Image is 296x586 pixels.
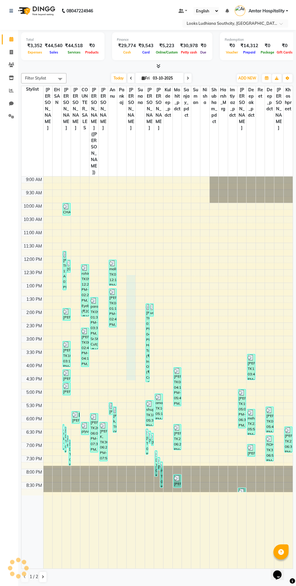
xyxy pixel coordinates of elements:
[199,42,208,49] div: ₹0
[182,86,191,119] span: Sanjay_pdct
[63,341,70,367] div: [PERSON_NAME], TK10, 03:15 PM-04:15 PM, Color Touchup Majirel(M) (₹1800)
[150,304,153,316] div: uday, TK06, 01:50 PM-02:20 PM, Stylist Cut(M) (₹700)
[173,86,182,113] span: Mohit_pdct
[146,400,153,426] div: shupra, TK18, 05:30 PM-06:30 PM, Shampoo Conditioning L'oreal(M) (₹450),Blow Dry Stylist(F)* (₹400)
[25,363,43,369] div: 4:00 PM
[30,574,38,580] span: 1 / 2
[25,416,43,422] div: 6:00 PM
[71,86,80,132] span: [PERSON_NAME]
[155,42,179,49] div: ₹5,223
[25,403,43,409] div: 5:30 PM
[84,42,100,49] div: ₹0
[151,433,153,445] div: [PERSON_NAME], TK08, 06:45 PM-07:15 PM, Shampoo Conditioning L'oreal(M) (₹450)
[63,203,70,215] div: CHATNYA, TK01, 10:00 AM-10:30 AM, Stylist Cut(M) (₹700)
[25,76,46,80] span: Filter Stylist
[81,328,89,367] div: [PERSON_NAME], TK08, 02:45 PM-04:15 PM, NaturLiv Org.Facial with Mask(F) (₹3000),Detan(F) (₹500)
[99,86,108,132] span: [PERSON_NAME]
[235,5,245,16] img: Amtar Hospitality
[248,8,285,14] span: Amtar Hospitality
[137,42,155,49] div: ₹9,543
[109,260,117,285] div: malika, TK03, 12:10 PM-01:10 PM, Eyebrows & Upperlips (₹100),Forehead Threading (₹100)
[111,73,126,83] span: Today
[26,42,43,49] div: ₹3,352
[239,42,259,49] div: ₹14,312
[64,42,84,49] div: ₹44,518
[238,389,246,428] div: [PERSON_NAME], TK19, 05:05 PM-06:35 PM, Shampoo Conditioning L'oreal(M) (₹450),Hair Upstyling(F)*...
[27,50,43,54] span: Expenses
[238,76,256,80] span: ADD NEW
[25,190,43,196] div: 9:30 AM
[271,562,290,580] iframe: chat widget
[43,86,53,132] span: [PERSON_NAME]
[25,336,43,342] div: 3:00 PM
[180,50,198,54] span: Petty cash
[22,203,43,209] div: 10:00 AM
[48,50,59,54] span: Sales
[265,86,274,113] span: Deep_pdct
[25,349,43,356] div: 3:30 PM
[174,424,181,450] div: [PERSON_NAME], TK25, 06:25 PM-07:25 PM, Pedi Labs Pedicure(M) (₹1500)
[225,50,239,54] span: Voucher
[23,256,43,263] div: 12:00 PM
[25,482,43,489] div: 8:30 PM
[259,50,275,54] span: Package
[200,86,209,106] span: Nisha
[26,37,100,42] div: Total
[174,367,181,406] div: [PERSON_NAME], TK08, 04:15 PM-05:45 PM, [PERSON_NAME] and Gloss Fusio Dose (₹2800),Head Massage(F...
[259,42,275,49] div: ₹0
[155,451,157,476] div: [PERSON_NAME], TK25, 07:25 PM-08:25 PM, Sr.Stylist Cut(M) (₹1000)
[256,86,265,100] span: Reet
[160,462,162,487] div: ROHIT, TK31, 07:50 PM-08:50 PM, K Shampoo Conditioning(F) (₹550),Blow Dry Stylist(F)* (₹400)
[284,86,293,113] span: Khoshpreet
[62,86,71,132] span: [PERSON_NAME]
[108,86,117,100] span: Annu
[247,409,255,435] div: mehreen, TK22, 05:50 PM-06:50 PM, Hair Upstyling(F)* (₹1000)
[127,86,136,132] span: [PERSON_NAME]
[237,86,246,132] span: [PERSON_NAME]
[109,289,117,327] div: [PERSON_NAME], TK08, 01:15 PM-02:45 PM, Dermalogica Treatment Facial(F) (₹5000),Rubber Mask(F) (₹...
[72,411,79,423] div: [PERSON_NAME], TK17, 05:55 PM-06:25 PM, [PERSON_NAME] Trimming (₹500)
[266,407,273,432] div: [PERSON_NAME], TK08, 05:45 PM-06:45 PM, K Shampoo Conditioning(F) (₹550),Foot Massage(F) (₹500)
[23,270,43,276] div: 12:30 PM
[22,230,43,236] div: 11:00 AM
[109,403,112,415] div: [PERSON_NAME], TK15, 05:35 PM-06:05 PM, Eyebrows (₹200)
[25,389,43,396] div: 5:00 PM
[21,86,43,92] div: Stylist
[66,2,93,19] b: 08047224946
[100,422,107,461] div: [PERSON_NAME] K, TK30, 06:20 PM-07:50 PM, Sr.Stylist Cut(M) (₹1000),[PERSON_NAME] Trimming (₹500)
[149,431,151,443] div: [PERSON_NAME], TK23, 06:40 PM-07:10 PM, Shampoo Conditioning L'oreal(M) (₹450)
[80,86,89,132] span: COUNTER_SALES
[158,457,160,470] div: [PERSON_NAME], TK23, 07:40 PM-08:10 PM, Kids Cut(M) (₹400)
[25,456,43,462] div: 7:30 PM
[117,37,208,42] div: Finance
[155,394,162,419] div: amarty, TK16, 05:15 PM-06:15 PM, Sr.Stylist Cut(M) (₹1000)
[145,86,154,132] span: [PERSON_NAME]
[247,354,255,380] div: [PERSON_NAME], TK11, 03:45 PM-04:45 PM, Hair Upstyling(F)* (₹1000)
[25,429,43,435] div: 6:30 PM
[63,251,66,290] div: [PERSON_NAME], TK04, 11:50 AM-01:20 PM, [PERSON_NAME] Trimming (₹500),Sr.Stylist Cut(M) (₹1000)
[141,50,151,54] span: Card
[136,86,145,106] span: Sunana
[66,50,82,54] span: Services
[67,260,70,272] div: [GEOGRAPHIC_DATA], TK02, 12:10 PM-12:40 PM, [PERSON_NAME] Trimming (₹500)
[43,42,64,49] div: ₹44,540
[67,435,68,448] div: piyush, TK21, 06:50 PM-07:20 PM, Stylist Cut(M) (₹700)
[225,42,239,49] div: ₹0
[122,50,132,54] span: Cash
[179,42,199,49] div: ₹30,978
[22,243,43,249] div: 11:30 AM
[69,440,70,465] div: [PERSON_NAME], TK32, 07:00 PM-08:00 PM, Stylist Cut(M) (₹700),[PERSON_NAME] Trimming (₹500)
[163,86,172,119] span: Kuldeep_pdct
[90,413,98,452] div: [PERSON_NAME], TK26, 06:00 PM-07:30 PM, Sr.Stylist Cut(M) (₹1000),[PERSON_NAME] Trimming (₹500)
[25,296,43,303] div: 1:30 PM
[219,86,228,113] span: Harsh_Mrg
[25,309,43,316] div: 2:00 PM
[25,442,43,449] div: 7:00 PM
[285,427,292,452] div: [PERSON_NAME], TK27, 06:30 PM-07:30 PM, Sr.Stylist Cut(M) (₹1000)
[155,50,179,54] span: Online/Custom
[117,86,126,106] span: Pankaj
[63,383,70,395] div: [PERSON_NAME] k, TK14, 04:50 PM-05:20 PM, [PERSON_NAME] Trimming (₹500)
[63,424,64,450] div: sidhnat k, TK24, 06:25 PM-07:25 PM, Stylist Cut(M) (₹700),Shave Regular (₹500)
[113,407,116,432] div: [PERSON_NAME] k, TK20, 05:45 PM-06:45 PM, Chin Waxing (₹200),Eyebrows & Upperlips (₹100)
[63,308,70,320] div: [PERSON_NAME], TK07, 02:00 PM-02:30 PM, Stylist Cut(M) (₹700)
